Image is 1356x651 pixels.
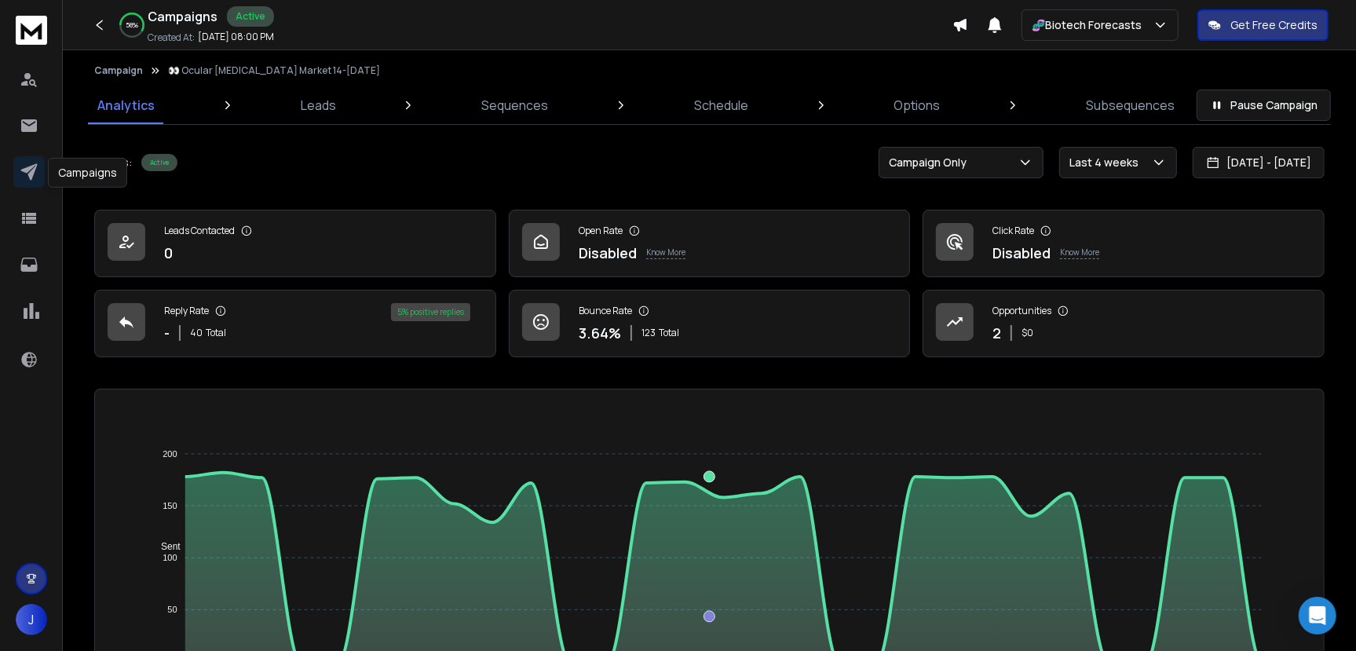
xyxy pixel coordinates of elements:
div: Open Intercom Messenger [1299,597,1336,635]
p: Analytics [97,96,155,115]
button: Get Free Credits [1197,9,1329,41]
tspan: 200 [163,449,177,459]
span: 123 [641,327,656,339]
p: Last 4 weeks [1069,155,1145,170]
button: J [16,604,47,635]
p: Get Free Credits [1230,17,1318,33]
p: Know More [646,247,685,259]
tspan: 150 [163,501,177,510]
p: Options [894,96,940,115]
p: Reply Rate [164,305,209,317]
a: Click RateDisabledKnow More [923,210,1325,277]
a: Leads Contacted0 [94,210,496,277]
a: Subsequences [1076,86,1184,124]
a: Sequences [472,86,557,124]
p: Campaign Only [889,155,973,170]
p: Schedule [694,96,748,115]
a: Reply Rate-40Total5% positive replies [94,290,496,357]
p: [DATE] 08:00 PM [198,31,274,43]
tspan: 50 [167,605,177,614]
a: Open RateDisabledKnow More [509,210,911,277]
p: 2 [992,322,1001,344]
button: Pause Campaign [1197,90,1331,121]
div: Active [141,154,177,171]
span: 40 [190,327,203,339]
p: Know More [1060,247,1099,259]
div: 5 % positive replies [391,303,470,321]
p: Click Rate [992,225,1034,237]
button: Campaign [94,64,143,77]
a: Opportunities2$0 [923,290,1325,357]
p: Disabled [992,242,1051,264]
button: [DATE] - [DATE] [1193,147,1325,178]
p: Status: [94,155,132,170]
h1: Campaigns [148,7,217,26]
p: Opportunities [992,305,1051,317]
p: 58 % [126,20,138,30]
p: Created At: [148,31,195,44]
tspan: 100 [163,553,177,562]
a: Options [884,86,949,124]
div: Campaigns [48,158,127,188]
a: Schedule [685,86,758,124]
p: 0 [164,242,173,264]
p: Bounce Rate [579,305,632,317]
p: Leads Contacted [164,225,235,237]
span: Total [206,327,226,339]
img: logo [16,16,47,45]
p: - [164,322,170,344]
p: Open Rate [579,225,623,237]
p: $ 0 [1022,327,1033,339]
p: Leads [301,96,336,115]
a: Analytics [88,86,164,124]
span: Total [659,327,679,339]
p: 👀 Ocular [MEDICAL_DATA] Market 14-[DATE] [168,64,380,77]
div: Active [227,6,274,27]
p: 3.64 % [579,322,621,344]
p: Disabled [579,242,637,264]
span: Sent [149,541,181,552]
p: Subsequences [1086,96,1175,115]
a: Bounce Rate3.64%123Total [509,290,911,357]
p: Sequences [481,96,548,115]
p: 🧬Biotech Forecasts [1032,17,1148,33]
a: Leads [291,86,345,124]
